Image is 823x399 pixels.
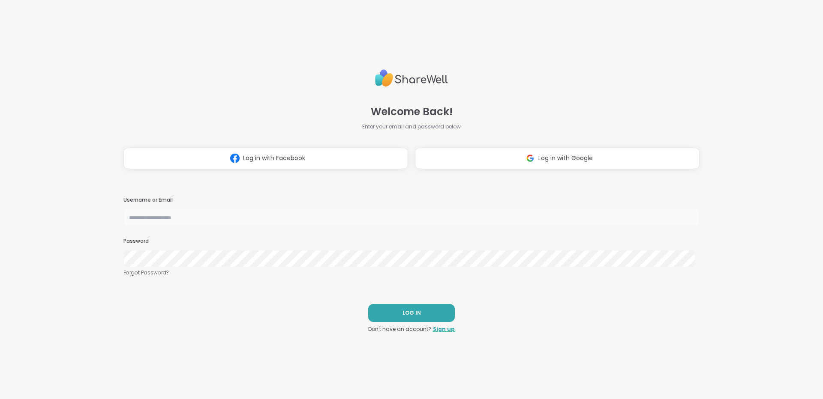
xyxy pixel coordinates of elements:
[243,154,305,163] span: Log in with Facebook
[123,269,700,277] a: Forgot Password?
[123,238,700,245] h3: Password
[123,148,408,169] button: Log in with Facebook
[522,150,538,166] img: ShareWell Logomark
[123,197,700,204] h3: Username or Email
[227,150,243,166] img: ShareWell Logomark
[368,304,455,322] button: LOG IN
[362,123,461,131] span: Enter your email and password below
[371,104,453,119] span: Welcome Back!
[375,66,448,90] img: ShareWell Logo
[538,154,593,163] span: Log in with Google
[415,148,700,169] button: Log in with Google
[402,309,421,317] span: LOG IN
[433,325,455,333] a: Sign up
[368,325,431,333] span: Don't have an account?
